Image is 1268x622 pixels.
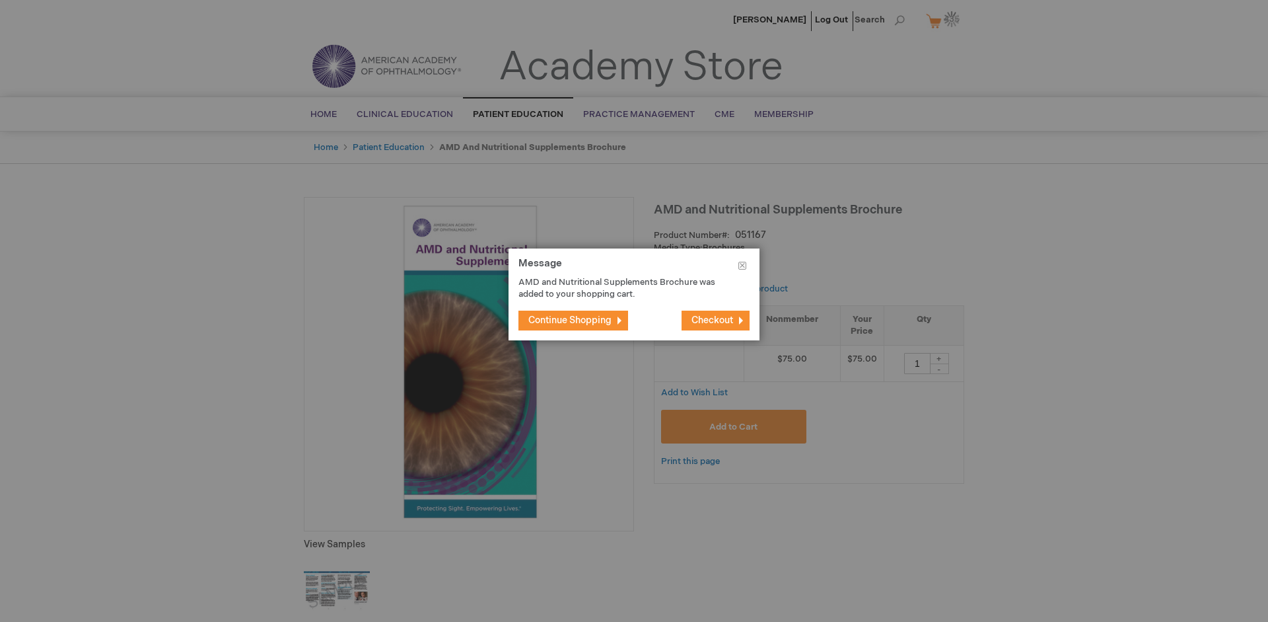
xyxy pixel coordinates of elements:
[518,258,750,276] h1: Message
[691,315,733,326] span: Checkout
[682,311,750,330] button: Checkout
[518,311,628,330] button: Continue Shopping
[518,276,730,301] p: AMD and Nutritional Supplements Brochure was added to your shopping cart.
[528,315,612,326] span: Continue Shopping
